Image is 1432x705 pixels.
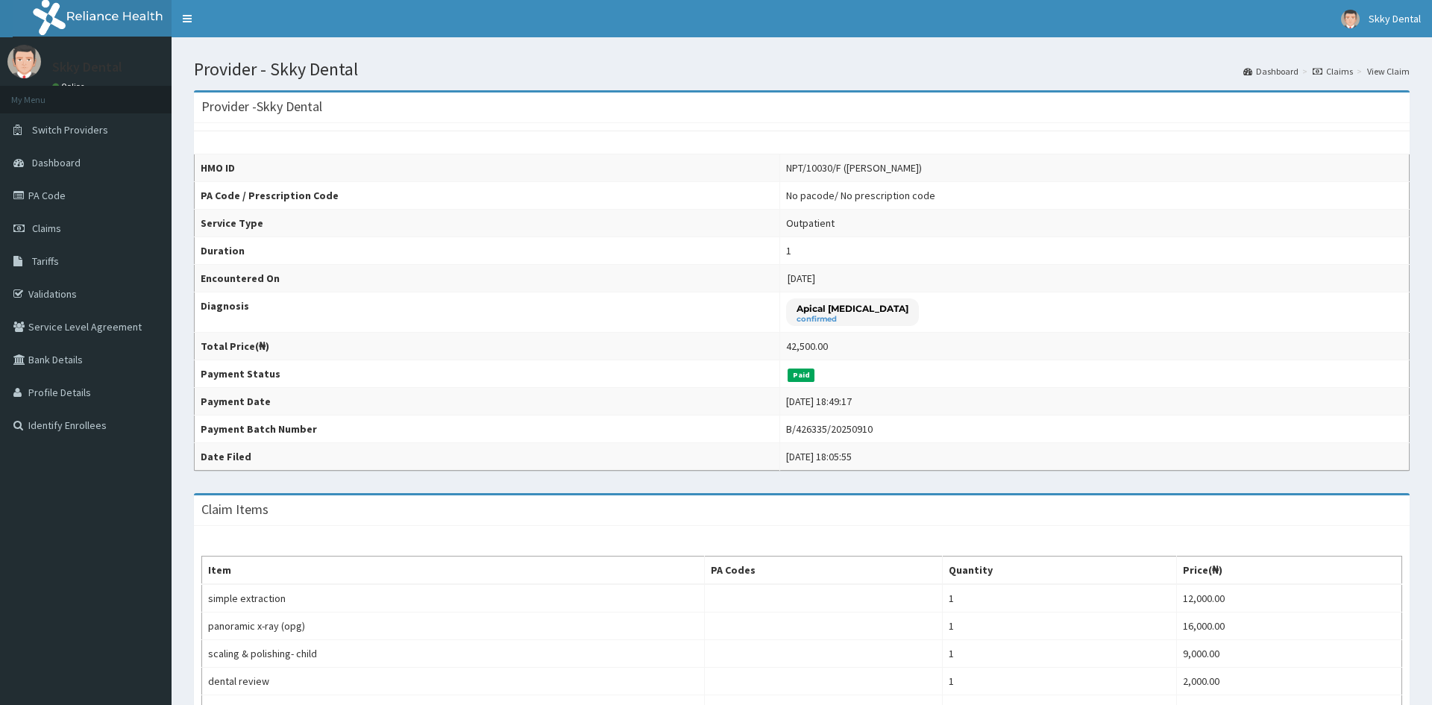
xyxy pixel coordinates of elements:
[195,154,780,182] th: HMO ID
[786,339,828,354] div: 42,500.00
[52,81,88,92] a: Online
[202,640,705,668] td: scaling & polishing- child
[942,584,1176,612] td: 1
[32,222,61,235] span: Claims
[788,272,815,285] span: [DATE]
[32,156,81,169] span: Dashboard
[786,243,791,258] div: 1
[195,333,780,360] th: Total Price(₦)
[1177,640,1402,668] td: 9,000.00
[1243,65,1298,78] a: Dashboard
[1177,612,1402,640] td: 16,000.00
[786,394,852,409] div: [DATE] 18:49:17
[201,100,322,113] h3: Provider - Skky Dental
[797,302,908,315] p: Apical [MEDICAL_DATA]
[942,668,1176,695] td: 1
[32,254,59,268] span: Tariffs
[797,316,908,323] small: confirmed
[1367,65,1410,78] a: View Claim
[786,422,873,436] div: B/426335/20250910
[202,668,705,695] td: dental review
[786,160,922,175] div: NPT/10030/F ([PERSON_NAME])
[52,60,122,74] p: Skky Dental
[786,216,835,231] div: Outpatient
[195,182,780,210] th: PA Code / Prescription Code
[705,557,942,585] th: PA Codes
[195,360,780,388] th: Payment Status
[1341,10,1360,28] img: User Image
[1369,12,1421,25] span: Skky Dental
[195,237,780,265] th: Duration
[786,188,935,203] div: No pacode / No prescription code
[202,557,705,585] th: Item
[195,210,780,237] th: Service Type
[202,612,705,640] td: panoramic x-ray (opg)
[786,449,852,464] div: [DATE] 18:05:55
[1177,557,1402,585] th: Price(₦)
[195,388,780,416] th: Payment Date
[788,369,814,382] span: Paid
[32,123,108,137] span: Switch Providers
[195,416,780,443] th: Payment Batch Number
[195,265,780,292] th: Encountered On
[202,584,705,612] td: simple extraction
[1177,584,1402,612] td: 12,000.00
[942,640,1176,668] td: 1
[942,557,1176,585] th: Quantity
[194,60,1410,79] h1: Provider - Skky Dental
[195,292,780,333] th: Diagnosis
[7,45,41,78] img: User Image
[201,503,268,516] h3: Claim Items
[195,443,780,471] th: Date Filed
[1177,668,1402,695] td: 2,000.00
[942,612,1176,640] td: 1
[1313,65,1353,78] a: Claims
